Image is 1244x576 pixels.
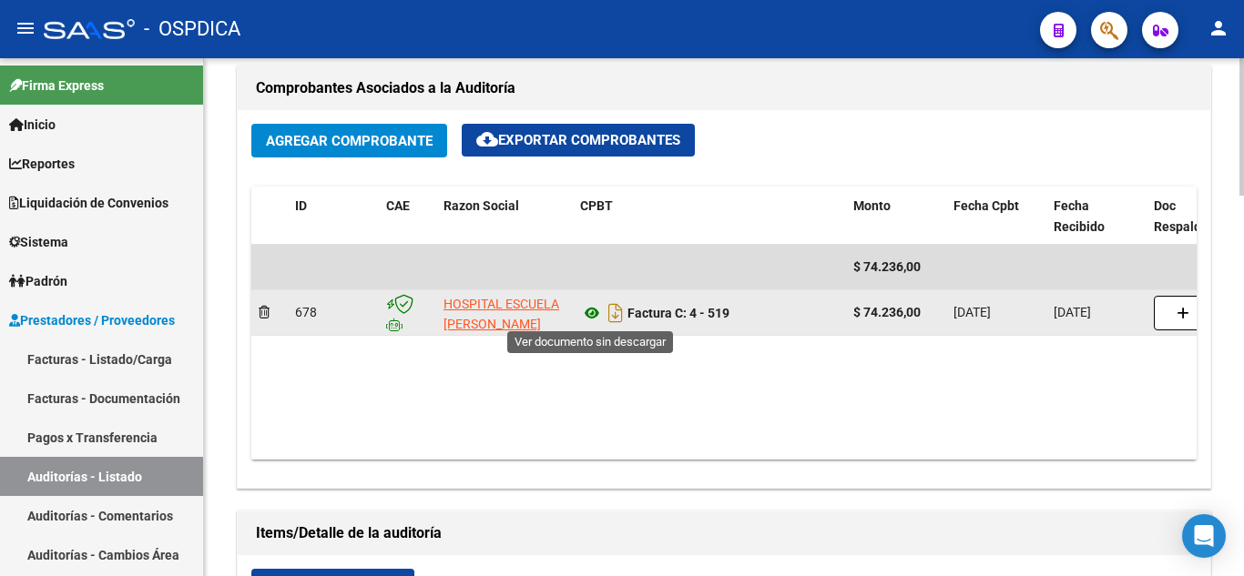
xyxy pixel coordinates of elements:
strong: Factura C: 4 - 519 [627,306,729,320]
button: Exportar Comprobantes [462,124,695,157]
datatable-header-cell: CAE [379,187,436,247]
span: Sistema [9,232,68,252]
datatable-header-cell: CPBT [573,187,846,247]
span: Inicio [9,115,56,135]
span: CAE [386,198,410,213]
div: Open Intercom Messenger [1182,514,1226,558]
span: Razon Social [444,198,519,213]
datatable-header-cell: Fecha Recibido [1046,187,1147,247]
mat-icon: cloud_download [476,128,498,150]
span: ID [295,198,307,213]
datatable-header-cell: Monto [846,187,946,247]
span: Liquidación de Convenios [9,193,168,213]
h1: Comprobantes Asociados a la Auditoría [256,74,1192,103]
button: Agregar Comprobante [251,124,447,157]
span: 678 [295,305,317,319]
span: Firma Express [9,76,104,96]
span: Monto [853,198,891,213]
datatable-header-cell: Fecha Cpbt [946,187,1046,247]
span: Prestadores / Proveedores [9,310,175,330]
span: - OSPDICA [144,9,240,49]
span: Doc Respaldatoria [1154,198,1236,234]
span: Padrón [9,271,67,291]
span: [DATE] [953,305,991,319]
span: Agregar Comprobante [266,133,433,149]
span: [DATE] [1054,305,1091,319]
strong: $ 74.236,00 [853,305,921,319]
mat-icon: person [1208,17,1229,39]
span: Exportar Comprobantes [476,132,680,148]
datatable-header-cell: ID [288,187,379,247]
span: $ 74.236,00 [853,259,921,274]
span: Fecha Recibido [1054,198,1105,234]
i: Descargar documento [604,298,627,328]
span: CPBT [580,198,613,213]
span: Fecha Cpbt [953,198,1019,213]
span: HOSPITAL ESCUELA [PERSON_NAME] [444,297,559,332]
span: Reportes [9,154,75,174]
h1: Items/Detalle de la auditoría [256,519,1192,548]
mat-icon: menu [15,17,36,39]
datatable-header-cell: Razon Social [436,187,573,247]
